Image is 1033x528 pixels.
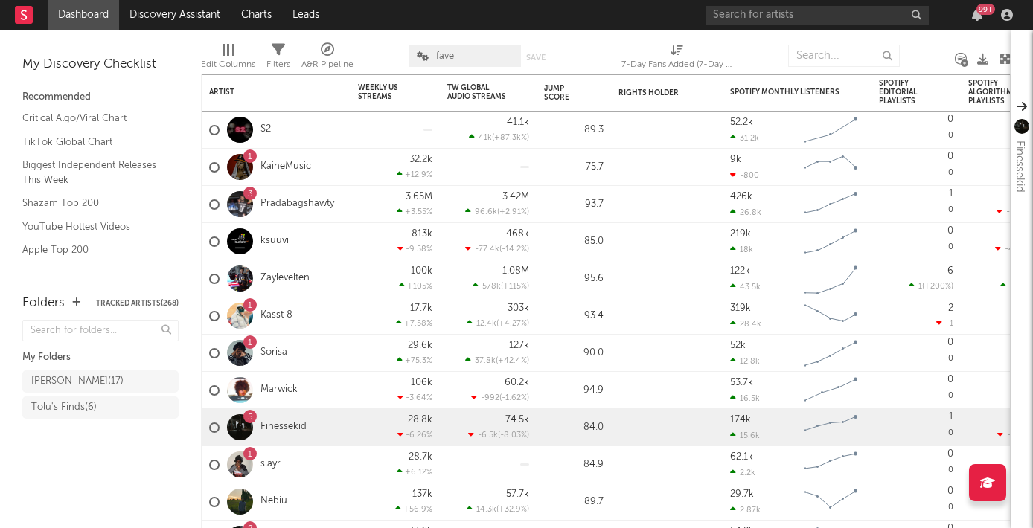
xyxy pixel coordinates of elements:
[260,198,334,210] a: Pradabagshawty
[949,189,953,199] div: 1
[22,56,179,74] div: My Discovery Checklist
[22,370,179,393] a: [PERSON_NAME](17)
[730,468,755,477] div: 2.2k
[544,158,604,176] div: 75.7
[96,300,179,307] button: Tracked Artists(268)
[31,373,124,390] div: [PERSON_NAME] ( 17 )
[730,303,751,313] div: 319k
[730,319,761,329] div: 28.4k
[408,415,432,425] div: 28.8k
[22,265,164,282] a: Spotify Track Velocity Chart
[301,56,354,74] div: A&R Pipeline
[397,467,432,477] div: +6.12 %
[473,281,529,291] div: ( )
[730,88,842,97] div: Spotify Monthly Listeners
[469,132,529,142] div: ( )
[797,335,864,372] svg: Chart title
[544,84,581,102] div: Jump Score
[499,320,527,328] span: +4.27 %
[22,219,164,235] a: YouTube Hottest Videos
[706,6,929,25] input: Search for artists
[411,266,432,276] div: 100k
[730,155,741,164] div: 9k
[730,207,761,217] div: 26.8k
[730,378,753,387] div: 53.7k
[505,415,529,425] div: 74.5k
[797,260,864,297] svg: Chart title
[399,281,432,291] div: +105 %
[505,378,529,387] div: 60.2k
[396,318,432,328] div: +7.58 %
[730,282,761,292] div: 43.5k
[976,4,995,15] div: 99 +
[260,384,298,396] a: Marwick
[909,281,953,291] div: ( )
[879,372,953,408] div: 0
[436,51,454,61] span: fave
[972,9,982,21] button: 99+
[260,272,310,285] a: Zaylevelten
[947,115,953,124] div: 0
[475,208,497,216] span: 96.6k
[31,399,97,416] div: Tolu's Finds ( 6 )
[879,446,953,483] div: 0
[1011,141,1029,193] div: Finessekid
[412,489,432,499] div: 137k
[397,207,432,216] div: +3.55 %
[358,83,410,101] span: Weekly US Streams
[411,378,432,387] div: 106k
[499,506,527,514] span: +32.9 %
[201,37,255,80] div: Edit Columns
[201,56,255,74] div: Edit Columns
[260,421,307,434] a: Finessekid
[465,244,529,254] div: ( )
[467,318,529,328] div: ( )
[879,223,953,260] div: 0
[506,229,529,239] div: 468k
[879,112,953,148] div: 0
[301,37,354,80] div: A&R Pipeline
[22,396,179,419] a: Tolu's Finds(6)
[797,223,864,260] svg: Chart title
[730,170,759,180] div: -800
[797,149,864,186] svg: Chart title
[968,79,1020,106] div: Spotify Algorithmic Playlists
[730,229,751,239] div: 219k
[22,242,164,258] a: Apple Top 200
[478,431,498,440] span: -6.5k
[730,452,753,462] div: 62.1k
[22,134,164,150] a: TikTok Global Chart
[526,54,546,62] button: Save
[879,149,953,185] div: 0
[947,338,953,347] div: 0
[621,37,733,80] div: 7-Day Fans Added (7-Day Fans Added)
[918,283,922,291] span: 1
[797,186,864,223] svg: Chart title
[22,157,164,187] a: Biggest Independent Releases This Week
[465,207,529,216] div: ( )
[467,504,529,514] div: ( )
[266,37,290,80] div: Filters
[499,208,527,216] span: +2.91 %
[879,186,953,222] div: 0
[947,449,953,459] div: 0
[471,393,529,402] div: ( )
[544,121,604,139] div: 89.3
[509,341,529,350] div: 127k
[946,320,953,328] span: -1
[397,393,432,402] div: -3.64 %
[447,83,507,101] div: TW Global Audio Streams
[502,266,529,276] div: 1.08M
[412,229,432,239] div: 813k
[406,192,432,202] div: 3.65M
[266,56,290,74] div: Filters
[397,430,432,440] div: -6.26 %
[788,45,900,67] input: Search...
[730,415,751,425] div: 174k
[260,123,271,136] a: S2
[621,56,733,74] div: 7-Day Fans Added (7-Day Fans Added)
[465,355,529,365] div: ( )
[260,309,292,322] a: Kasst 8
[544,344,604,362] div: 90.0
[260,458,281,471] a: slayr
